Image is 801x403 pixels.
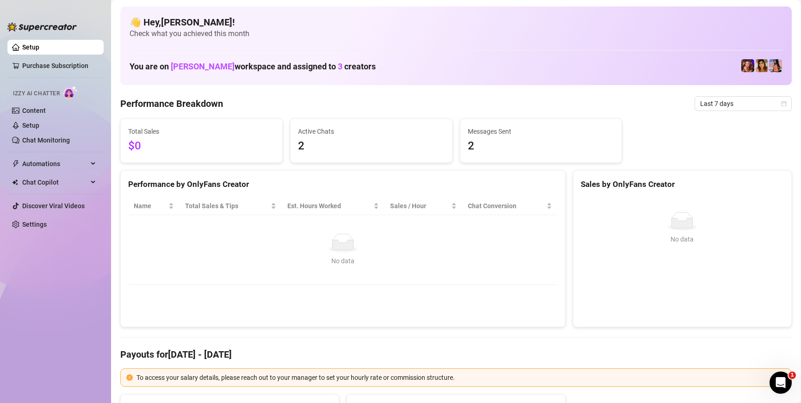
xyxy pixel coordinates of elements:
th: Total Sales & Tips [180,197,282,215]
th: Name [128,197,180,215]
span: thunderbolt [12,160,19,167]
img: logo-BBDzfeDw.svg [7,22,77,31]
th: Chat Conversion [462,197,558,215]
span: 1 [789,372,796,379]
span: 3 [338,62,342,71]
span: Chat Conversion [468,201,545,211]
div: To access your salary details, please reach out to your manager to set your hourly rate or commis... [137,372,786,383]
span: Automations [22,156,88,171]
img: Chat Copilot [12,179,18,186]
h4: 👋 Hey, [PERSON_NAME] ! [130,16,782,29]
a: Setup [22,122,39,129]
span: Sales / Hour [390,201,449,211]
div: No data [137,256,548,266]
img: Daisy (@hereonneptune) [741,59,754,72]
span: Messages Sent [468,126,615,136]
div: Sales by OnlyFans Creator [581,178,784,191]
span: [PERSON_NAME] [171,62,235,71]
a: Purchase Subscription [22,58,96,73]
img: Korra (@korradelrio) [755,59,768,72]
iframe: Intercom live chat [770,372,792,394]
span: Check what you achieved this month [130,29,782,39]
th: Sales / Hour [385,197,462,215]
span: Total Sales & Tips [185,201,269,211]
h4: Performance Breakdown [120,97,223,110]
h4: Payouts for [DATE] - [DATE] [120,348,792,361]
img: AI Chatter [63,86,78,99]
span: 2 [298,137,445,155]
span: Active Chats [298,126,445,136]
span: Total Sales [128,126,275,136]
h1: You are on workspace and assigned to creators [130,62,376,72]
span: calendar [781,101,787,106]
span: $0 [128,137,275,155]
a: Chat Monitoring [22,136,70,144]
span: Chat Copilot [22,175,88,190]
div: Performance by OnlyFans Creator [128,178,558,191]
a: Settings [22,221,47,228]
div: No data [584,234,780,244]
a: Discover Viral Videos [22,202,85,210]
a: Content [22,107,46,114]
span: Izzy AI Chatter [13,89,60,98]
span: 2 [468,137,615,155]
img: TS (@averylustx) [769,59,782,72]
div: Est. Hours Worked [287,201,372,211]
span: Name [134,201,167,211]
span: Last 7 days [700,97,786,111]
span: exclamation-circle [126,374,133,381]
a: Setup [22,43,39,51]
